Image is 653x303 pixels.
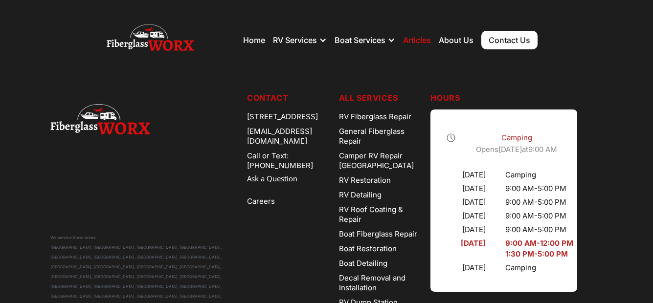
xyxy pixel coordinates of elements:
[505,263,573,273] div: Camping
[339,227,423,241] a: Boat Fiberglass Repair
[505,170,573,180] div: Camping
[339,202,423,227] a: RV Roof Coating & Repair
[476,145,557,154] span: Opens at
[505,197,573,207] div: 9:00 AM - 5:00 PM
[446,197,486,207] div: [DATE]
[335,35,385,45] div: Boat Services
[430,92,603,104] h5: Hours
[247,92,331,104] h5: Contact
[505,249,573,259] div: 1:30 PM - 5:00 PM
[247,173,331,184] a: Ask a Question
[505,184,573,194] div: 9:00 AM - 5:00 PM
[505,238,573,248] div: 9:00 AM - 12:00 PM
[273,25,327,55] div: RV Services
[446,263,486,273] div: [DATE]
[501,133,532,142] span: Camping
[481,31,538,49] a: Contact Us
[273,35,317,45] div: RV Services
[439,35,473,45] a: About Us
[446,225,486,235] div: [DATE]
[247,194,331,209] a: Careers
[339,92,423,104] h5: ALL SERVICES
[498,145,522,154] span: [DATE]
[247,124,331,149] div: [EMAIL_ADDRESS][DOMAIN_NAME]
[339,124,423,149] a: General Fiberglass Repair
[446,238,486,259] div: [DATE]
[339,241,423,256] a: Boat Restoration
[335,25,395,55] div: Boat Services
[446,184,486,194] div: [DATE]
[339,188,423,202] a: RV Detailing
[339,109,423,124] a: RV Fiberglass Repair
[446,211,486,221] div: [DATE]
[505,225,573,235] div: 9:00 AM - 5:00 PM
[339,173,423,188] a: RV Restoration
[403,35,431,45] a: Articles
[247,109,331,124] div: [STREET_ADDRESS]
[528,145,557,154] time: 9:00 AM
[446,170,486,180] div: [DATE]
[339,149,423,173] a: Camper RV Repair [GEOGRAPHIC_DATA]
[339,271,423,295] a: Decal Removal and Installation
[339,256,423,271] a: Boat Detailing
[247,149,331,173] a: Call or Text: [PHONE_NUMBER]
[505,211,573,221] div: 9:00 AM - 5:00 PM
[243,35,265,45] a: Home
